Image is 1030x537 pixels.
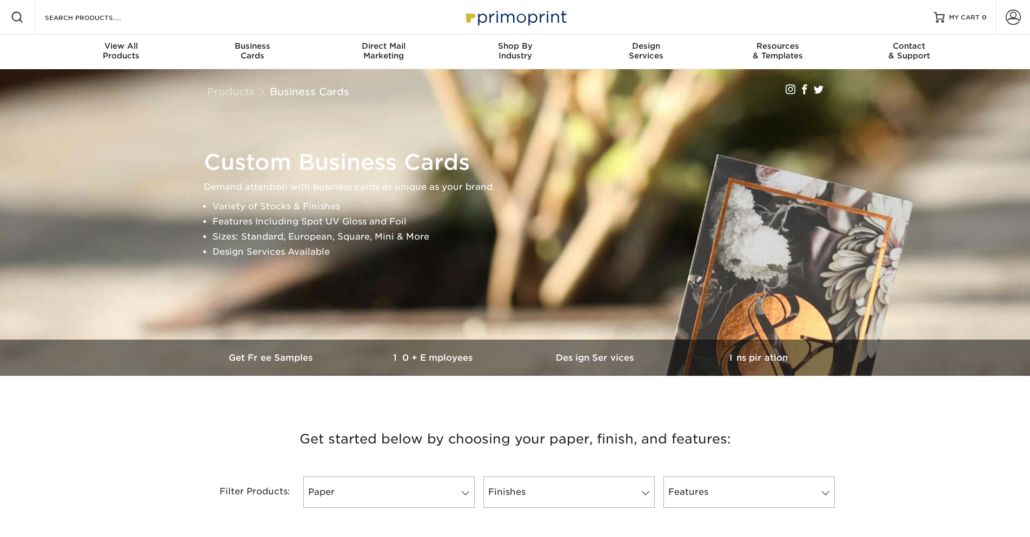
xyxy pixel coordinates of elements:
[712,35,843,69] a: Resources& Templates
[207,85,255,97] a: Products
[515,340,677,376] a: Design Services
[212,244,836,260] li: Design Services Available
[199,415,832,463] h3: Get started below by choosing your paper, finish, and features:
[191,353,353,363] h3: Get Free Samples
[204,149,836,175] h1: Custom Business Cards
[581,41,712,61] div: Services
[712,41,843,61] div: & Templates
[270,85,349,97] a: Business Cards
[318,41,449,61] div: Marketing
[353,353,515,363] h3: 10+ Employees
[44,11,149,24] input: SEARCH PRODUCTS.....
[56,35,187,69] a: View AllProducts
[353,340,515,376] a: 10+ Employees
[515,353,677,363] h3: Design Services
[191,340,353,376] a: Get Free Samples
[449,41,581,61] div: Industry
[949,13,980,22] span: MY CART
[449,41,581,51] span: Shop By
[212,229,836,244] li: Sizes: Standard, European, Square, Mini & More
[982,14,987,21] span: 0
[449,35,581,69] a: Shop ByIndustry
[677,340,840,376] a: Inspiration
[212,214,836,229] li: Features Including Spot UV Gloss and Foil
[843,35,975,69] a: Contact& Support
[187,35,318,69] a: BusinessCards
[843,41,975,51] span: Contact
[187,41,318,51] span: Business
[204,180,836,195] p: Demand attention with business cards as unique as your brand.
[303,476,475,508] a: Paper
[318,41,449,51] span: Direct Mail
[212,199,836,214] li: Variety of Stocks & Finishes
[56,41,187,51] span: View All
[663,476,835,508] a: Features
[677,353,840,363] h3: Inspiration
[461,5,569,29] img: Primoprint
[56,41,187,61] div: Products
[318,35,449,69] a: Direct MailMarketing
[581,41,712,51] span: Design
[843,41,975,61] div: & Support
[483,476,655,508] a: Finishes
[187,41,318,61] div: Cards
[191,476,299,508] div: Filter Products:
[712,41,843,51] span: Resources
[581,35,712,69] a: DesignServices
